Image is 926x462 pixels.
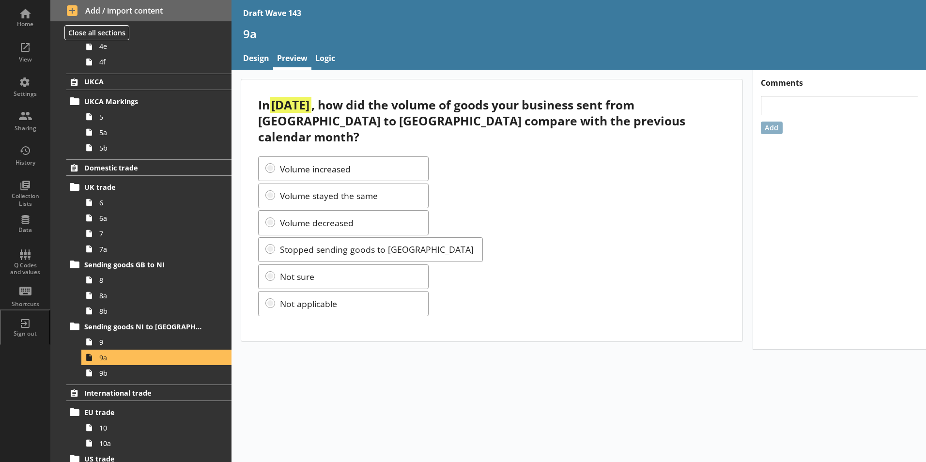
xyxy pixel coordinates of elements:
[81,140,231,155] a: 5b
[8,226,42,234] div: Data
[270,97,311,113] strong: [DATE]
[99,353,207,362] span: 9a
[8,124,42,132] div: Sharing
[66,385,231,401] a: International trade
[8,262,42,276] div: Q Codes and values
[311,49,339,70] a: Logic
[66,179,231,195] a: UK trade
[99,276,207,285] span: 8
[81,195,231,210] a: 6
[99,338,207,347] span: 9
[81,420,231,435] a: 10
[81,210,231,226] a: 6a
[84,408,203,417] span: EU trade
[99,112,207,122] span: 5
[99,369,207,378] span: 9b
[66,93,231,109] a: UKCA Markings
[84,77,203,86] span: UKCA
[99,291,207,300] span: 8a
[84,388,203,398] span: International trade
[84,322,203,331] span: Sending goods NI to [GEOGRAPHIC_DATA]
[81,365,231,381] a: 9b
[84,260,203,269] span: Sending goods GB to NI
[258,97,725,145] div: In , how did the volume of goods your business sent from [GEOGRAPHIC_DATA] to [GEOGRAPHIC_DATA] c...
[8,90,42,98] div: Settings
[8,330,42,338] div: Sign out
[81,109,231,124] a: 5
[66,319,231,334] a: Sending goods NI to [GEOGRAPHIC_DATA]
[81,124,231,140] a: 5a
[66,404,231,420] a: EU trade
[8,20,42,28] div: Home
[99,57,207,66] span: 4f
[71,404,231,451] li: EU trade1010a
[71,257,231,319] li: Sending goods GB to NI88a8b
[99,143,207,153] span: 5b
[99,42,207,51] span: 4e
[81,435,231,451] a: 10a
[81,54,231,70] a: 4f
[81,303,231,319] a: 8b
[66,74,231,90] a: UKCA
[243,26,914,41] h1: 9a
[99,423,207,432] span: 10
[243,8,301,18] div: Draft Wave 143
[239,49,273,70] a: Design
[67,5,216,16] span: Add / import content
[81,350,231,365] a: 9a
[81,226,231,241] a: 7
[99,198,207,207] span: 6
[8,159,42,167] div: History
[8,300,42,308] div: Shortcuts
[99,128,207,137] span: 5a
[66,159,231,176] a: Domestic trade
[99,245,207,254] span: 7a
[71,93,231,155] li: UKCA Markings55a5b
[81,288,231,303] a: 8a
[99,229,207,238] span: 7
[273,49,311,70] a: Preview
[84,183,203,192] span: UK trade
[8,56,42,63] div: View
[71,179,231,257] li: UK trade66a77a
[84,97,203,106] span: UKCA Markings
[99,439,207,448] span: 10a
[99,307,207,316] span: 8b
[99,214,207,223] span: 6a
[50,74,231,155] li: UKCAUKCA Markings55a5b
[66,257,231,272] a: Sending goods GB to NI
[84,163,203,172] span: Domestic trade
[81,39,231,54] a: 4e
[81,241,231,257] a: 7a
[50,159,231,381] li: Domestic tradeUK trade66a77aSending goods GB to NI88a8bSending goods NI to [GEOGRAPHIC_DATA]99a9b
[81,334,231,350] a: 9
[64,25,129,40] button: Close all sections
[71,319,231,381] li: Sending goods NI to [GEOGRAPHIC_DATA]99a9b
[8,192,42,207] div: Collection Lists
[81,272,231,288] a: 8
